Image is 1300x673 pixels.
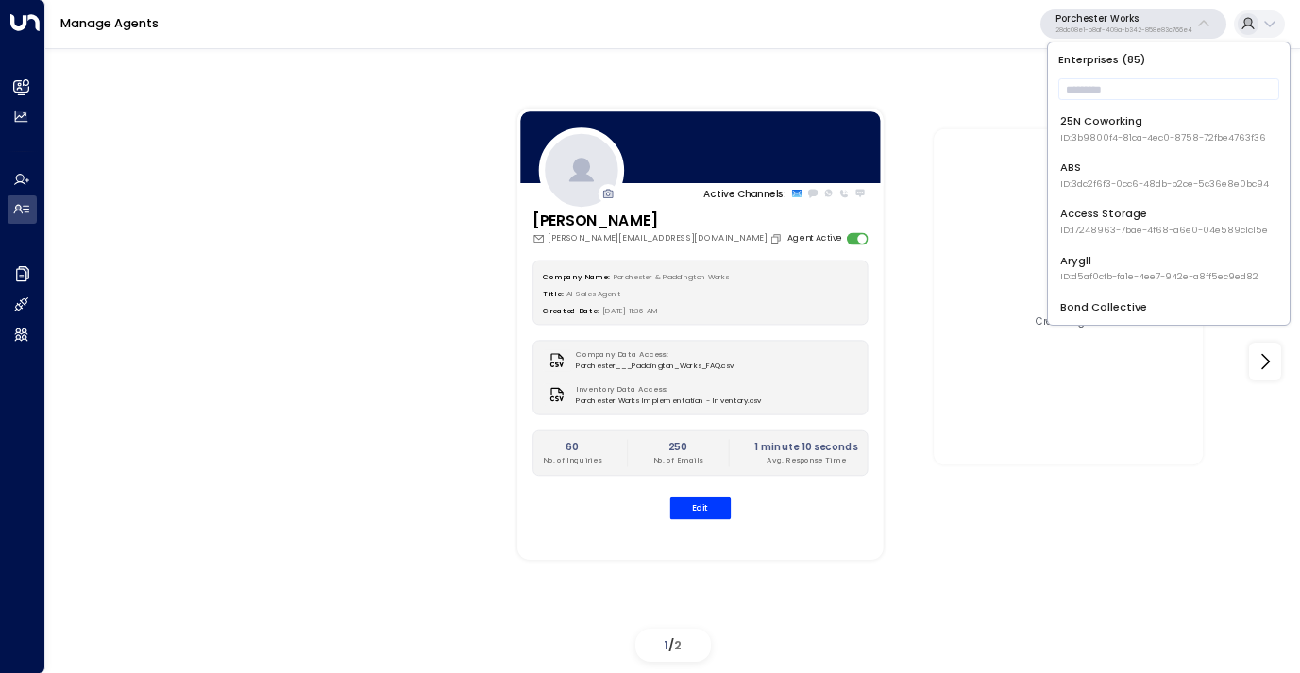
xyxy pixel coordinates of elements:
label: Company Name: [543,271,609,280]
a: Manage Agents [60,15,159,31]
label: Agent Active [787,232,842,245]
h3: [PERSON_NAME] [532,210,785,232]
label: Created Date: [543,306,599,315]
p: Enterprises ( 85 ) [1054,49,1283,71]
div: / [635,629,711,662]
button: Porchester Works28dc08e1-b8af-409a-b342-858e83c766e4 [1040,9,1226,40]
h2: 250 [653,440,702,454]
h2: 60 [543,440,600,454]
p: Avg. Response Time [754,454,857,465]
button: Copy [769,232,785,244]
p: Active Channels: [703,186,785,200]
div: [PERSON_NAME][EMAIL_ADDRESS][DOMAIN_NAME] [532,232,785,245]
span: Porchester & Paddington Works [614,271,730,280]
p: No. of Inquiries [543,454,600,465]
span: ID: 17248963-7bae-4f68-a6e0-04e589c1c15e [1060,224,1268,237]
span: ID: 3dc2f6f3-0cc6-48db-b2ce-5c36e8e0bc94 [1060,177,1269,191]
div: Bond Collective [1060,299,1279,330]
span: ID: 3b9800f4-81ca-4ec0-8758-72fbe4763f36 [1060,131,1266,144]
button: Edit [670,496,732,518]
div: ABS [1060,160,1269,191]
span: AI Sales Agent [566,288,620,297]
span: [DATE] 11:36 AM [602,306,658,315]
label: Company Data Access: [576,349,727,361]
div: 25N Coworking [1060,113,1266,144]
span: ID: e5c8f306-7b86-487b-8d28-d066bc04964e [1060,317,1279,330]
span: Porchester___Paddington_Works_FAQ.csv [576,361,733,372]
label: Inventory Data Access: [576,384,754,395]
p: 28dc08e1-b8af-409a-b342-858e83c766e4 [1055,26,1192,34]
div: Access Storage [1060,206,1268,237]
span: 2 [674,637,682,653]
p: No. of Emails [653,454,702,465]
div: Create Agent [1036,314,1102,328]
p: Porchester Works [1055,13,1192,25]
span: 1 [664,637,668,653]
span: Porchester Works Implementation - Inventory.csv [576,395,760,406]
div: Arygll [1060,253,1258,284]
h2: 1 minute 10 seconds [754,440,857,454]
span: ID: d5af0cfb-fa1e-4ee7-942e-a8ff5ec9ed82 [1060,270,1258,283]
label: Title: [543,288,563,297]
